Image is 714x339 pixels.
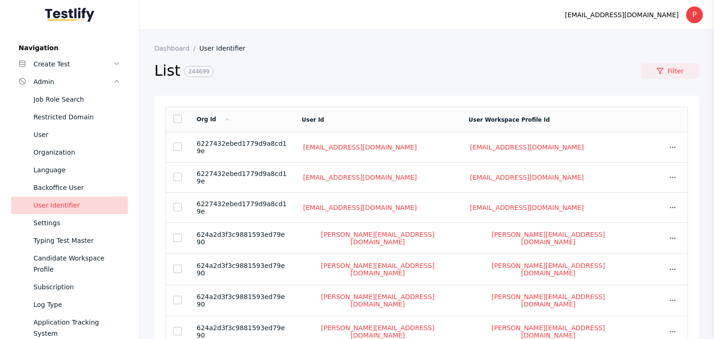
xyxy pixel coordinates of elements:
[33,147,120,158] div: Organization
[302,203,418,212] a: [EMAIL_ADDRESS][DOMAIN_NAME]
[33,200,120,211] div: User Identifier
[469,293,628,308] a: [PERSON_NAME][EMAIL_ADDRESS][DOMAIN_NAME]
[197,293,285,308] span: 624a2d3f3c9881593ed79e90
[11,143,128,161] a: Organization
[33,76,113,87] div: Admin
[302,261,454,277] a: [PERSON_NAME][EMAIL_ADDRESS][DOMAIN_NAME]
[11,278,128,296] a: Subscription
[11,44,128,52] label: Navigation
[11,91,128,108] a: Job Role Search
[11,196,128,214] a: User Identifier
[33,129,120,140] div: User
[302,230,454,246] a: [PERSON_NAME][EMAIL_ADDRESS][DOMAIN_NAME]
[11,179,128,196] a: Backoffice User
[197,200,287,215] span: 6227432ebed1779d9a8cd19e
[33,164,120,176] div: Language
[45,7,94,22] img: Testlify - Backoffice
[469,173,585,182] a: [EMAIL_ADDRESS][DOMAIN_NAME]
[11,126,128,143] a: User
[197,231,285,246] span: 624a2d3f3c9881593ed79e90
[302,173,418,182] a: [EMAIL_ADDRESS][DOMAIN_NAME]
[33,217,120,228] div: Settings
[11,232,128,249] a: Typing Test Master
[33,235,120,246] div: Typing Test Master
[302,117,324,123] a: User Id
[33,111,120,123] div: Restricted Domain
[154,61,641,81] h2: List
[565,9,679,20] div: [EMAIL_ADDRESS][DOMAIN_NAME]
[11,161,128,179] a: Language
[469,261,628,277] a: [PERSON_NAME][EMAIL_ADDRESS][DOMAIN_NAME]
[33,281,120,293] div: Subscription
[11,296,128,313] a: Log Type
[11,108,128,126] a: Restricted Domain
[11,249,128,278] a: Candidate Workspace Profile
[197,324,285,339] span: 624a2d3f3c9881593ed79e90
[641,63,699,79] a: Filter
[197,140,287,155] span: 6227432ebed1779d9a8cd19e
[33,59,113,70] div: Create Test
[469,230,628,246] a: [PERSON_NAME][EMAIL_ADDRESS][DOMAIN_NAME]
[197,116,231,123] a: Org Id
[469,117,550,123] a: User Workspace Profile Id
[33,299,120,310] div: Log Type
[199,45,253,52] a: User Identifier
[11,214,128,232] a: Settings
[184,66,214,77] span: 244699
[154,45,199,52] a: Dashboard
[33,182,120,193] div: Backoffice User
[33,94,120,105] div: Job Role Search
[197,262,285,277] span: 624a2d3f3c9881593ed79e90
[302,143,418,151] a: [EMAIL_ADDRESS][DOMAIN_NAME]
[686,7,703,23] div: P
[33,317,120,339] div: Application Tracking System
[33,253,120,275] div: Candidate Workspace Profile
[469,143,585,151] a: [EMAIL_ADDRESS][DOMAIN_NAME]
[469,203,585,212] a: [EMAIL_ADDRESS][DOMAIN_NAME]
[197,170,287,185] span: 6227432ebed1779d9a8cd19e
[302,293,454,308] a: [PERSON_NAME][EMAIL_ADDRESS][DOMAIN_NAME]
